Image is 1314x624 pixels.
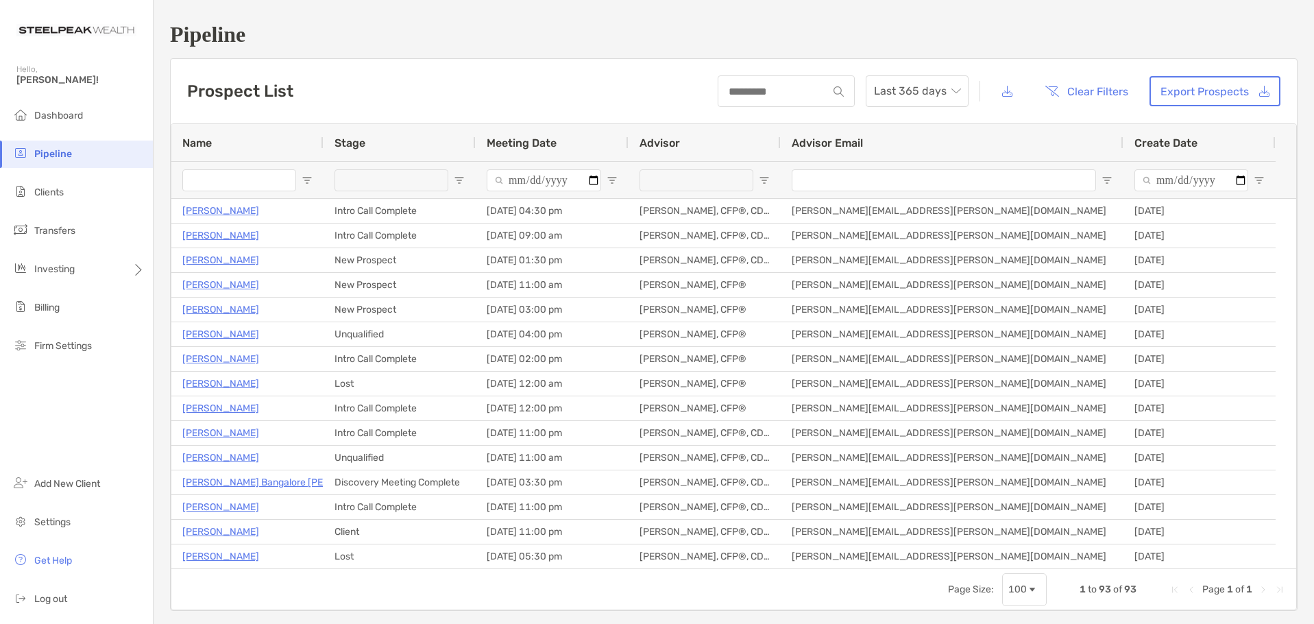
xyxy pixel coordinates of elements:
[476,470,629,494] div: [DATE] 03:30 pm
[182,301,259,318] a: [PERSON_NAME]
[182,424,259,442] a: [PERSON_NAME]
[324,273,476,297] div: New Prospect
[182,326,259,343] a: [PERSON_NAME]
[324,520,476,544] div: Client
[182,523,259,540] a: [PERSON_NAME]
[629,224,781,248] div: [PERSON_NAME], CFP®, CDFA®
[476,495,629,519] div: [DATE] 11:00 pm
[16,74,145,86] span: [PERSON_NAME]!
[16,5,136,55] img: Zoe Logo
[182,548,259,565] a: [PERSON_NAME]
[476,224,629,248] div: [DATE] 09:00 am
[1113,584,1122,595] span: of
[324,470,476,494] div: Discovery Meeting Complete
[476,298,629,322] div: [DATE] 03:00 pm
[187,82,293,101] h3: Prospect List
[182,375,259,392] a: [PERSON_NAME]
[34,478,100,490] span: Add New Client
[334,136,365,149] span: Stage
[476,322,629,346] div: [DATE] 04:00 pm
[1008,584,1027,595] div: 100
[1123,322,1276,346] div: [DATE]
[476,199,629,223] div: [DATE] 04:30 pm
[1246,584,1252,595] span: 1
[182,227,259,244] a: [PERSON_NAME]
[12,475,29,491] img: add_new_client icon
[182,350,259,368] a: [PERSON_NAME]
[629,446,781,470] div: [PERSON_NAME], CFP®, CDFA®
[1235,584,1244,595] span: of
[12,145,29,161] img: pipeline icon
[1034,76,1139,106] button: Clear Filters
[476,248,629,272] div: [DATE] 01:30 pm
[948,584,994,595] div: Page Size:
[182,169,296,191] input: Name Filter Input
[182,276,259,293] a: [PERSON_NAME]
[781,322,1123,346] div: [PERSON_NAME][EMAIL_ADDRESS][PERSON_NAME][DOMAIN_NAME]
[874,76,960,106] span: Last 365 days
[324,495,476,519] div: Intro Call Complete
[781,421,1123,445] div: [PERSON_NAME][EMAIL_ADDRESS][PERSON_NAME][DOMAIN_NAME]
[1123,446,1276,470] div: [DATE]
[792,169,1096,191] input: Advisor Email Filter Input
[607,175,618,186] button: Open Filter Menu
[476,347,629,371] div: [DATE] 02:00 pm
[182,202,259,219] a: [PERSON_NAME]
[629,298,781,322] div: [PERSON_NAME], CFP®
[324,372,476,396] div: Lost
[34,187,64,198] span: Clients
[34,110,83,121] span: Dashboard
[182,136,212,149] span: Name
[781,199,1123,223] div: [PERSON_NAME][EMAIL_ADDRESS][PERSON_NAME][DOMAIN_NAME]
[182,252,259,269] p: [PERSON_NAME]
[1123,199,1276,223] div: [DATE]
[640,136,680,149] span: Advisor
[629,347,781,371] div: [PERSON_NAME], CFP®
[1123,520,1276,544] div: [DATE]
[1149,76,1280,106] a: Export Prospects
[182,474,385,491] a: [PERSON_NAME] Bangalore [PERSON_NAME]
[34,593,67,605] span: Log out
[781,273,1123,297] div: [PERSON_NAME][EMAIL_ADDRESS][PERSON_NAME][DOMAIN_NAME]
[182,499,259,516] a: [PERSON_NAME]
[487,169,601,191] input: Meeting Date Filter Input
[170,22,1298,47] h1: Pipeline
[629,520,781,544] div: [PERSON_NAME], CFP®, CDFA®
[487,136,557,149] span: Meeting Date
[629,372,781,396] div: [PERSON_NAME], CFP®
[629,248,781,272] div: [PERSON_NAME], CFP®, CDFA®
[34,516,71,528] span: Settings
[1123,495,1276,519] div: [DATE]
[182,400,259,417] a: [PERSON_NAME]
[1102,175,1112,186] button: Open Filter Menu
[476,446,629,470] div: [DATE] 11:00 am
[1227,584,1233,595] span: 1
[1124,584,1136,595] span: 93
[324,396,476,420] div: Intro Call Complete
[629,495,781,519] div: [PERSON_NAME], CFP®, CDFA®
[1123,273,1276,297] div: [DATE]
[629,470,781,494] div: [PERSON_NAME], CFP®, CDFA®
[781,544,1123,568] div: [PERSON_NAME][EMAIL_ADDRESS][PERSON_NAME][DOMAIN_NAME]
[12,183,29,200] img: clients icon
[1134,169,1248,191] input: Create Date Filter Input
[12,221,29,238] img: transfers icon
[34,148,72,160] span: Pipeline
[781,396,1123,420] div: [PERSON_NAME][EMAIL_ADDRESS][PERSON_NAME][DOMAIN_NAME]
[781,372,1123,396] div: [PERSON_NAME][EMAIL_ADDRESS][PERSON_NAME][DOMAIN_NAME]
[12,260,29,276] img: investing icon
[324,199,476,223] div: Intro Call Complete
[1123,396,1276,420] div: [DATE]
[1123,544,1276,568] div: [DATE]
[12,298,29,315] img: billing icon
[1169,584,1180,595] div: First Page
[324,298,476,322] div: New Prospect
[324,248,476,272] div: New Prospect
[324,224,476,248] div: Intro Call Complete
